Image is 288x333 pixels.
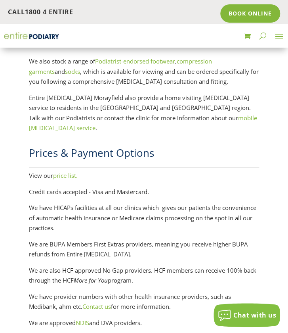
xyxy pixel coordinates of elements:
p: Call [8,7,144,17]
a: socks [65,67,80,75]
a: Book Online [220,4,280,23]
a: Contact us [82,302,111,310]
a: 1800 4 ENTIRE [25,8,73,16]
p: We are BUPA Members First Extras providers, meaning you receive higher BUPA refunds from Entire [... [29,239,259,265]
a: NDIS [76,318,89,326]
span: Chat with us [233,311,276,320]
p: We also stock a range of , and , which is available for viewing and can be ordered specifically f... [29,56,259,93]
i: More for You [74,276,108,284]
p: We have provider numbers with other health insurance providers, such as Medibank, ahm etc. for mo... [29,291,259,318]
p: We are also HCF approved No Gap providers. HCF members can receive 100% back through the HCF prog... [29,265,259,291]
a: price list. [53,171,78,179]
p: View our [29,170,259,187]
h2: Prices & Payment Options [29,145,259,164]
a: compression garments [29,57,212,75]
p: We have HICAPs facilities at all our clinics which gives our patients the convenience of automati... [29,202,259,239]
a: Podiatrist-endorsed footwear [95,57,175,65]
p: We are approved and DVA providers. [29,318,259,328]
button: Chat with us [214,303,280,327]
p: Credit cards accepted - Visa and Mastercard. [29,187,259,203]
p: Entire [MEDICAL_DATA] Morayfield also provide a home visiting [MEDICAL_DATA] service to residents... [29,93,259,133]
